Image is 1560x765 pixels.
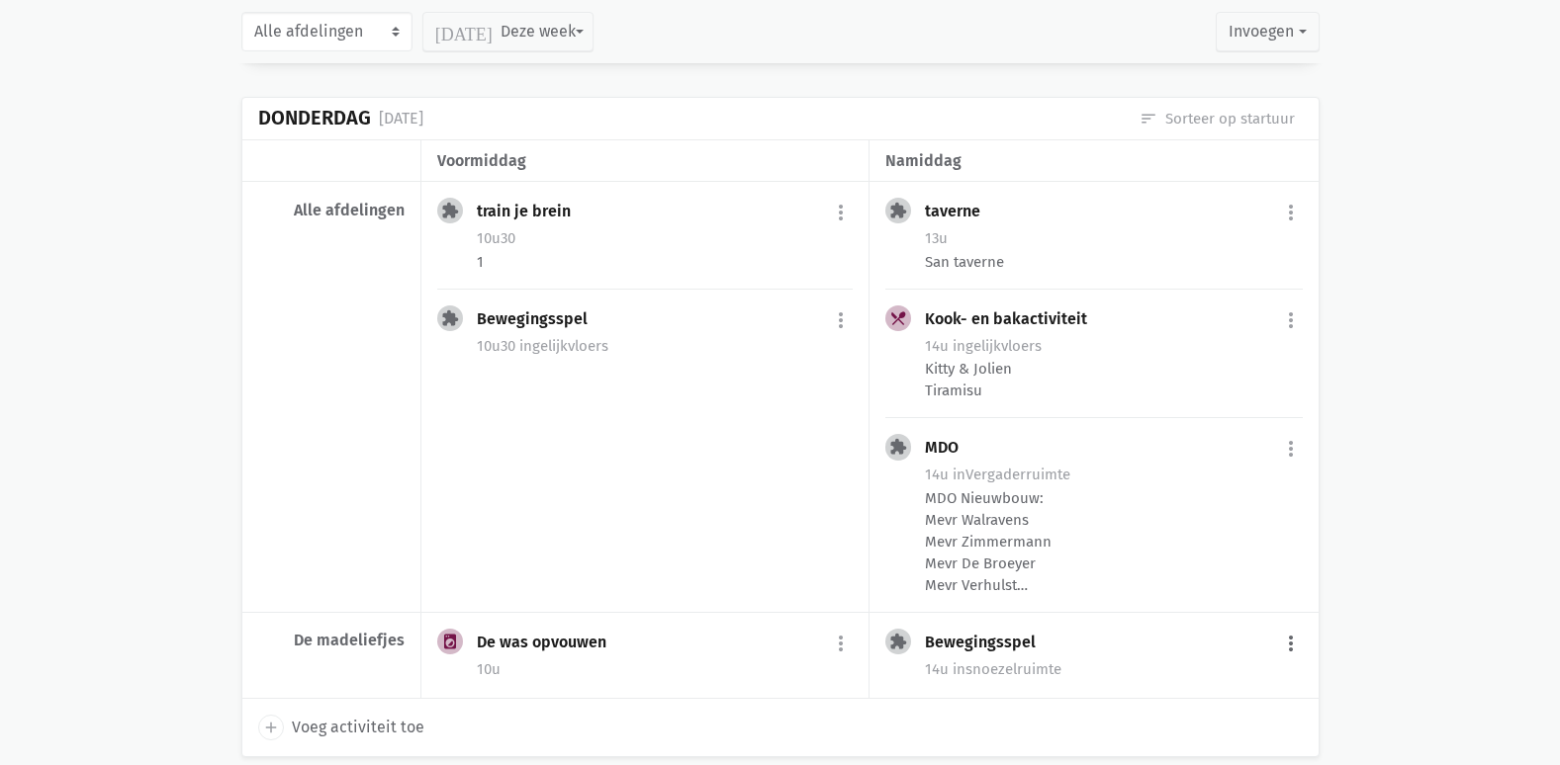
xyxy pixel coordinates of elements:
span: gelijkvloers [953,337,1042,355]
span: 13u [925,229,948,247]
div: MDO [925,438,974,458]
i: sort [1140,110,1157,127]
i: extension [889,438,907,456]
div: De was opvouwen [477,633,622,652]
span: 14u [925,660,949,678]
div: San taverne [925,251,1302,273]
div: 1 [477,251,853,273]
span: Voeg activiteit toe [292,715,424,740]
span: in [519,337,532,355]
div: voormiddag [437,148,853,174]
div: Bewegingsspel [477,309,603,329]
button: Invoegen [1216,12,1319,51]
button: Deze week [422,12,594,51]
span: in [953,466,965,483]
i: local_laundry_service [441,633,459,650]
div: taverne [925,202,996,221]
i: local_dining [889,309,907,327]
div: Kook- en bakactiviteit [925,309,1103,329]
i: extension [441,202,459,219]
span: 10u30 [477,229,515,247]
span: 10u [477,660,501,678]
div: MDO Nieuwbouw: Mevr Walravens Mevr Zimmermann Mevr De Broeyer Mevr Verhulst Mevr Van Palm Mevr Va... [925,487,1302,596]
span: Vergaderruimte [953,466,1070,483]
div: Bewegingsspel [925,633,1052,652]
i: extension [441,309,459,327]
div: namiddag [885,148,1302,174]
div: Alle afdelingen [258,201,405,220]
i: extension [889,202,907,219]
a: Sorteer op startuur [1140,108,1295,129]
span: 14u [925,466,949,483]
div: De madeliefjes [258,631,405,650]
span: in [953,337,965,355]
i: add [262,719,280,736]
a: add Voeg activiteit toe [258,715,424,740]
span: 14u [925,337,949,355]
span: gelijkvloers [519,337,608,355]
span: 10u30 [477,337,515,355]
i: [DATE] [435,23,493,41]
div: train je brein [477,202,587,221]
span: in [953,660,965,678]
i: extension [889,633,907,650]
span: snoezelruimte [953,660,1061,678]
div: Kitty & Jolien Tiramisu [925,358,1302,401]
div: [DATE] [379,106,423,131]
div: Donderdag [258,107,371,129]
